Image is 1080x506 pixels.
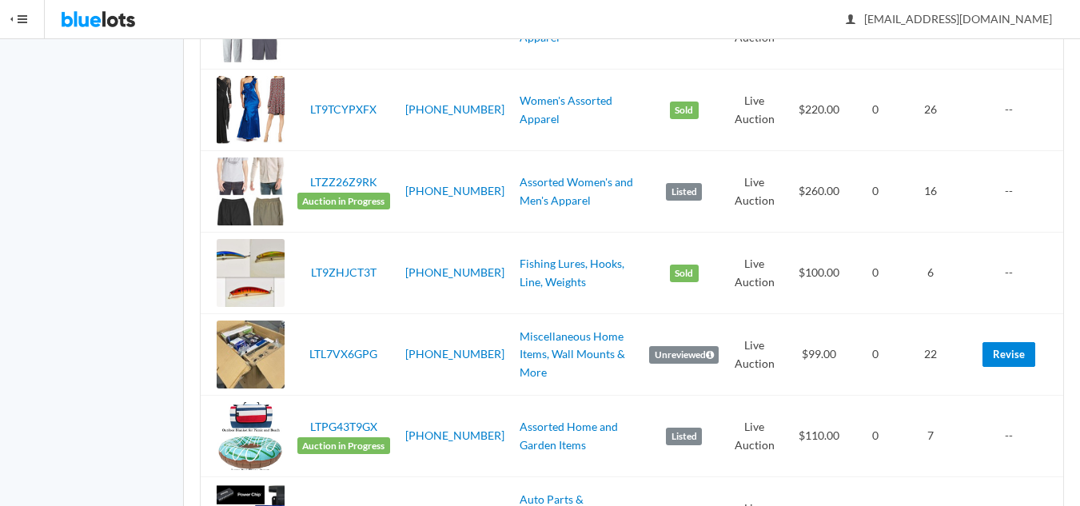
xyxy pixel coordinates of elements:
[725,70,783,151] td: Live Auction
[783,70,854,151] td: $220.00
[309,347,377,361] a: LTL7VX6GPG
[649,346,719,364] label: Unreviewed
[964,233,1063,314] td: --
[725,396,783,477] td: Live Auction
[897,151,964,233] td: 16
[783,151,854,233] td: $260.00
[964,396,1063,477] td: --
[310,175,377,189] a: LTZZ26Z9RK
[666,183,702,201] label: Listed
[666,428,702,445] label: Listed
[297,437,390,455] span: Auction in Progress
[964,70,1063,151] td: --
[520,94,612,126] a: Women's Assorted Apparel
[854,70,897,151] td: 0
[520,420,618,452] a: Assorted Home and Garden Items
[405,428,504,442] a: [PHONE_NUMBER]
[405,184,504,197] a: [PHONE_NUMBER]
[297,193,390,210] span: Auction in Progress
[520,175,633,207] a: Assorted Women's and Men's Apparel
[847,12,1052,26] span: [EMAIL_ADDRESS][DOMAIN_NAME]
[897,70,964,151] td: 26
[854,396,897,477] td: 0
[405,102,504,116] a: [PHONE_NUMBER]
[783,396,854,477] td: $110.00
[854,233,897,314] td: 0
[783,314,854,396] td: $99.00
[725,314,783,396] td: Live Auction
[964,151,1063,233] td: --
[897,314,964,396] td: 22
[670,102,699,119] label: Sold
[843,13,859,28] ion-icon: person
[520,12,617,44] a: Children's Assorted Apparel
[405,265,504,279] a: [PHONE_NUMBER]
[405,347,504,361] a: [PHONE_NUMBER]
[897,233,964,314] td: 6
[520,257,624,289] a: Fishing Lures, Hooks, Line, Weights
[310,102,377,116] a: LT9TCYPXFX
[783,233,854,314] td: $100.00
[897,396,964,477] td: 7
[725,151,783,233] td: Live Auction
[310,420,377,433] a: LTPG43T9GX
[311,265,377,279] a: LT9ZHJCT3T
[520,329,625,379] a: Miscellaneous Home Items, Wall Mounts & More
[670,265,699,282] label: Sold
[854,314,897,396] td: 0
[982,342,1035,367] a: Revise
[854,151,897,233] td: 0
[725,233,783,314] td: Live Auction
